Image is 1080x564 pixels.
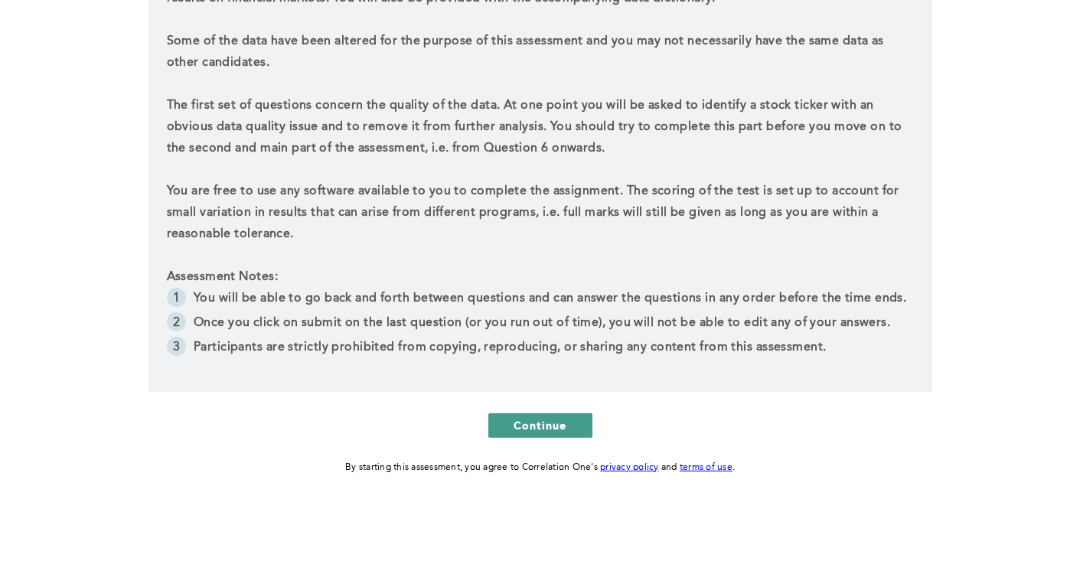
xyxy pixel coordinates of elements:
span: Assessment Notes: [167,271,278,283]
a: terms of use [680,463,733,472]
button: Continue [488,413,592,438]
p: You are free to use any software available to you to complete the assignment. The scoring of the ... [167,181,914,245]
a: privacy policy [600,463,659,472]
p: The first set of questions concern the quality of the data. At one point you will be asked to ide... [167,95,914,159]
li: Participants are strictly prohibited from copying, reproducing, or sharing any content from this ... [167,337,914,361]
span: Once you click on submit on the last question (or you run out of time), you will not be able to e... [194,317,890,329]
p: Some of the data have been altered for the purpose of this assessment and you may not necessarily... [167,31,914,73]
span: You will be able to go back and forth between questions and can answer the questions in any order... [194,292,906,305]
span: Continue [514,418,567,432]
div: By starting this assessment, you agree to Correlation One's and . [345,459,735,476]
